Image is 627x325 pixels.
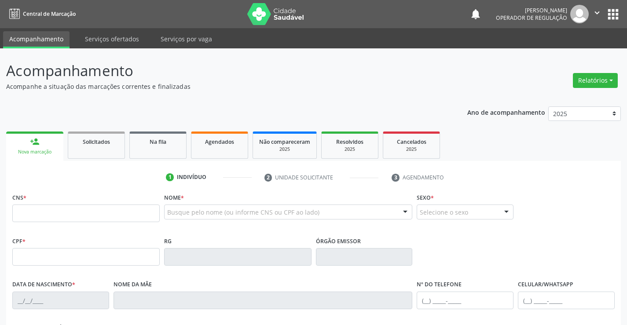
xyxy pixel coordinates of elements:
label: CNS [12,191,26,204]
i:  [592,8,602,18]
label: Nome da mãe [114,278,152,292]
label: RG [164,234,172,248]
label: Nº do Telefone [417,278,462,292]
div: 2025 [259,146,310,153]
span: Central de Marcação [23,10,76,18]
span: Agendados [205,138,234,146]
div: Indivíduo [177,173,206,181]
p: Ano de acompanhamento [467,106,545,117]
button: apps [605,7,621,22]
div: 2025 [389,146,433,153]
span: Operador de regulação [496,14,567,22]
label: Sexo [417,191,434,204]
p: Acompanhe a situação das marcações correntes e finalizadas [6,82,436,91]
div: Nova marcação [12,149,57,155]
a: Central de Marcação [6,7,76,21]
span: Solicitados [83,138,110,146]
input: (__) _____-_____ [417,292,513,309]
button: Relatórios [573,73,618,88]
label: CPF [12,234,26,248]
p: Acompanhamento [6,60,436,82]
img: img [570,5,589,23]
a: Serviços por vaga [154,31,218,47]
a: Acompanhamento [3,31,70,48]
label: Data de nascimento [12,278,75,292]
span: Resolvidos [336,138,363,146]
div: 1 [166,173,174,181]
input: (__) _____-_____ [518,292,615,309]
div: 2025 [328,146,372,153]
span: Cancelados [397,138,426,146]
span: Não compareceram [259,138,310,146]
label: Órgão emissor [316,234,361,248]
label: Nome [164,191,184,204]
div: [PERSON_NAME] [496,7,567,14]
span: Selecione o sexo [420,208,468,217]
button: notifications [469,8,482,20]
a: Serviços ofertados [79,31,145,47]
input: __/__/____ [12,292,109,309]
span: Na fila [150,138,166,146]
label: Celular/WhatsApp [518,278,573,292]
span: Busque pelo nome (ou informe CNS ou CPF ao lado) [167,208,319,217]
button:  [589,5,605,23]
div: person_add [30,137,40,146]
